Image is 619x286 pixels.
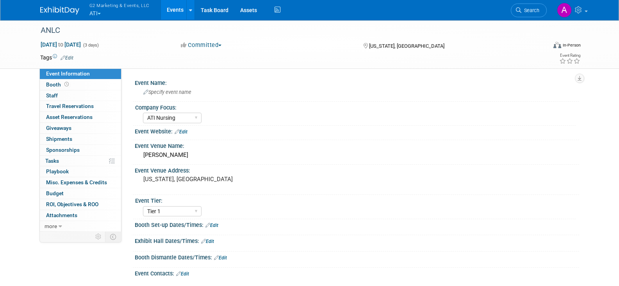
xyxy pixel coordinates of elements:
span: Event Information [46,70,90,77]
a: Travel Reservations [40,101,121,112]
span: Asset Reservations [46,114,93,120]
span: [DATE] [DATE] [40,41,81,48]
div: Event Format [501,41,581,52]
div: Event Contacts: [135,268,579,278]
span: Budget [46,190,64,196]
pre: [US_STATE], [GEOGRAPHIC_DATA] [143,176,311,183]
div: ANLC [38,23,535,38]
a: Giveaways [40,123,121,133]
button: Committed [178,41,225,49]
span: Playbook [46,168,69,174]
span: ROI, Objectives & ROO [46,201,98,207]
div: Event Rating [559,54,580,58]
div: Booth Set-up Dates/Times: [135,219,579,229]
a: Edit [214,255,227,261]
a: ROI, Objectives & ROO [40,199,121,210]
div: [PERSON_NAME] [141,149,573,161]
div: Company Focus: [135,102,576,112]
a: Asset Reservations [40,112,121,122]
a: Budget [40,188,121,199]
span: Specify event name [143,89,191,95]
span: G2 Marketing & Events, LLC [89,1,150,9]
a: more [40,221,121,232]
td: Tags [40,54,73,61]
div: Event Tier: [135,195,576,205]
span: Travel Reservations [46,103,94,109]
a: Event Information [40,68,121,79]
a: Edit [61,55,73,61]
div: Exhibit Hall Dates/Times: [135,235,579,245]
div: Event Venue Address: [135,165,579,174]
span: (3 days) [82,43,99,48]
a: Edit [176,271,189,277]
span: Booth [46,81,70,88]
td: Personalize Event Tab Strip [92,232,105,242]
div: Event Website: [135,126,579,136]
a: Attachments [40,210,121,221]
span: Misc. Expenses & Credits [46,179,107,185]
span: Sponsorships [46,147,80,153]
img: Format-Inperson.png [553,42,561,48]
span: Search [521,7,539,13]
div: In-Person [562,42,581,48]
span: Booth not reserved yet [63,81,70,87]
div: Event Venue Name: [135,140,579,150]
a: Misc. Expenses & Credits [40,177,121,188]
a: Playbook [40,166,121,177]
a: Tasks [40,156,121,166]
span: to [57,41,64,48]
span: Attachments [46,212,77,218]
a: Staff [40,90,121,101]
a: Booth [40,79,121,90]
span: [US_STATE], [GEOGRAPHIC_DATA] [369,43,444,49]
span: Shipments [46,136,72,142]
a: Shipments [40,134,121,144]
div: Event Name: [135,77,579,87]
a: Edit [201,239,214,244]
img: Anna Lerner [557,3,572,18]
span: Tasks [45,158,59,164]
td: Toggle Event Tabs [105,232,121,242]
a: Edit [205,223,218,228]
span: Giveaways [46,125,71,131]
a: Sponsorships [40,145,121,155]
div: Booth Dismantle Dates/Times: [135,252,579,262]
a: Search [511,4,547,17]
a: Edit [175,129,187,135]
span: more [45,223,57,229]
img: ExhibitDay [40,7,79,14]
span: Staff [46,92,58,99]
